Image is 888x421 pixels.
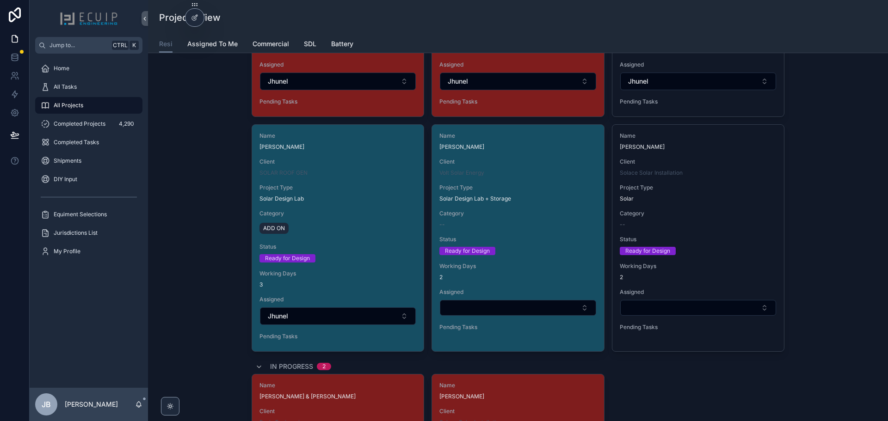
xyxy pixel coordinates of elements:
span: Jump to... [49,42,108,49]
img: App logo [60,11,118,26]
span: Assigned [620,61,777,68]
span: Pending Tasks [620,98,777,105]
span: Client [259,158,416,165]
a: Battery [331,36,353,54]
a: Volt Solar Energy [439,169,484,177]
a: Name[PERSON_NAME]ClientSOLAR ROOF GENProject TypeSolar Design LabCategoryADD ONStatusReady for De... [252,124,424,352]
a: SOLAR ROOF GEN [259,169,308,177]
span: Assigned [259,61,416,68]
span: ADD ON [263,225,285,232]
span: Pending Tasks [259,333,416,340]
span: In Progress [270,362,313,371]
span: Pending Tasks [259,98,416,105]
span: Solar Design Lab + Storage [439,195,511,202]
span: Status [259,243,416,250]
div: Ready for Design [265,254,310,262]
a: Completed Tasks [35,134,142,151]
span: Category [620,210,777,217]
a: Assigned To Me [187,36,238,54]
span: Status [439,236,596,243]
span: Assigned [620,288,777,296]
div: 2 [322,363,326,370]
span: [PERSON_NAME] [439,393,596,400]
a: My Profile [35,243,142,260]
span: Ctrl [112,41,129,50]
span: [PERSON_NAME] & [PERSON_NAME] [259,393,416,400]
span: Assigned [439,61,596,68]
span: Name [620,132,777,140]
span: 2 [620,274,777,281]
span: Category [259,210,416,217]
a: All Projects [35,97,142,114]
span: -- [439,221,445,228]
span: Completed Projects [54,120,105,128]
span: 3 [259,281,416,288]
a: Resi [159,36,173,53]
span: Pending Tasks [620,323,777,331]
span: My Profile [54,248,80,255]
span: Client [259,408,416,415]
div: scrollable content [30,54,148,272]
span: Completed Tasks [54,139,99,146]
span: Client [620,158,777,165]
span: Name [259,382,416,389]
span: Jhunel [268,311,288,321]
button: Select Button [620,73,776,90]
span: Status [620,236,777,243]
span: Solace Solar Installation [620,169,683,177]
a: All Tasks [35,79,142,95]
span: Assigned [259,296,416,303]
span: Equiment Selections [54,211,107,218]
span: JB [42,399,51,410]
span: Solar Design Lab [259,195,304,202]
span: Jhunel [628,77,648,86]
a: Commercial [253,36,289,54]
button: Select Button [260,73,416,90]
span: Client [439,158,596,165]
span: -- [620,221,625,228]
span: Project Type [259,184,416,191]
span: Working Days [439,262,596,270]
span: Solar [620,195,634,202]
button: Select Button [440,73,596,90]
span: Home [54,65,69,72]
span: Name [439,382,596,389]
button: Jump to...CtrlK [35,37,142,54]
span: Client [439,408,596,415]
span: Name [259,132,416,140]
div: Ready for Design [625,247,670,255]
span: Category [439,210,596,217]
span: [PERSON_NAME] [439,143,596,151]
button: Select Button [620,300,776,316]
span: All Tasks [54,83,77,91]
a: Name[PERSON_NAME]ClientSolace Solar InstallationProject TypeSolarCategory--StatusReady for Design... [612,124,784,352]
span: Pending Tasks [439,98,596,105]
span: Project Type [439,184,596,191]
button: Select Button [260,307,416,325]
p: [PERSON_NAME] [65,400,118,409]
span: SDL [304,39,316,49]
div: Ready for Design [445,247,490,255]
span: [PERSON_NAME] [620,143,777,151]
span: Resi [159,39,173,49]
a: Name[PERSON_NAME]ClientVolt Solar EnergyProject TypeSolar Design Lab + StorageCategory--StatusRea... [432,124,604,352]
span: Assigned To Me [187,39,238,49]
a: Home [35,60,142,77]
span: Name [439,132,596,140]
span: 2 [439,274,596,281]
span: Assigned [439,288,596,296]
span: Jurisdictions List [54,229,98,237]
a: Shipments [35,153,142,169]
span: Working Days [259,270,416,277]
span: All Projects [54,102,83,109]
span: Jhunel [268,77,288,86]
div: 4,290 [116,118,137,129]
span: Project Type [620,184,777,191]
span: [PERSON_NAME] [259,143,416,151]
span: Working Days [620,262,777,270]
span: K [130,42,138,49]
span: Shipments [54,157,81,165]
h1: Projects View [159,11,221,24]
